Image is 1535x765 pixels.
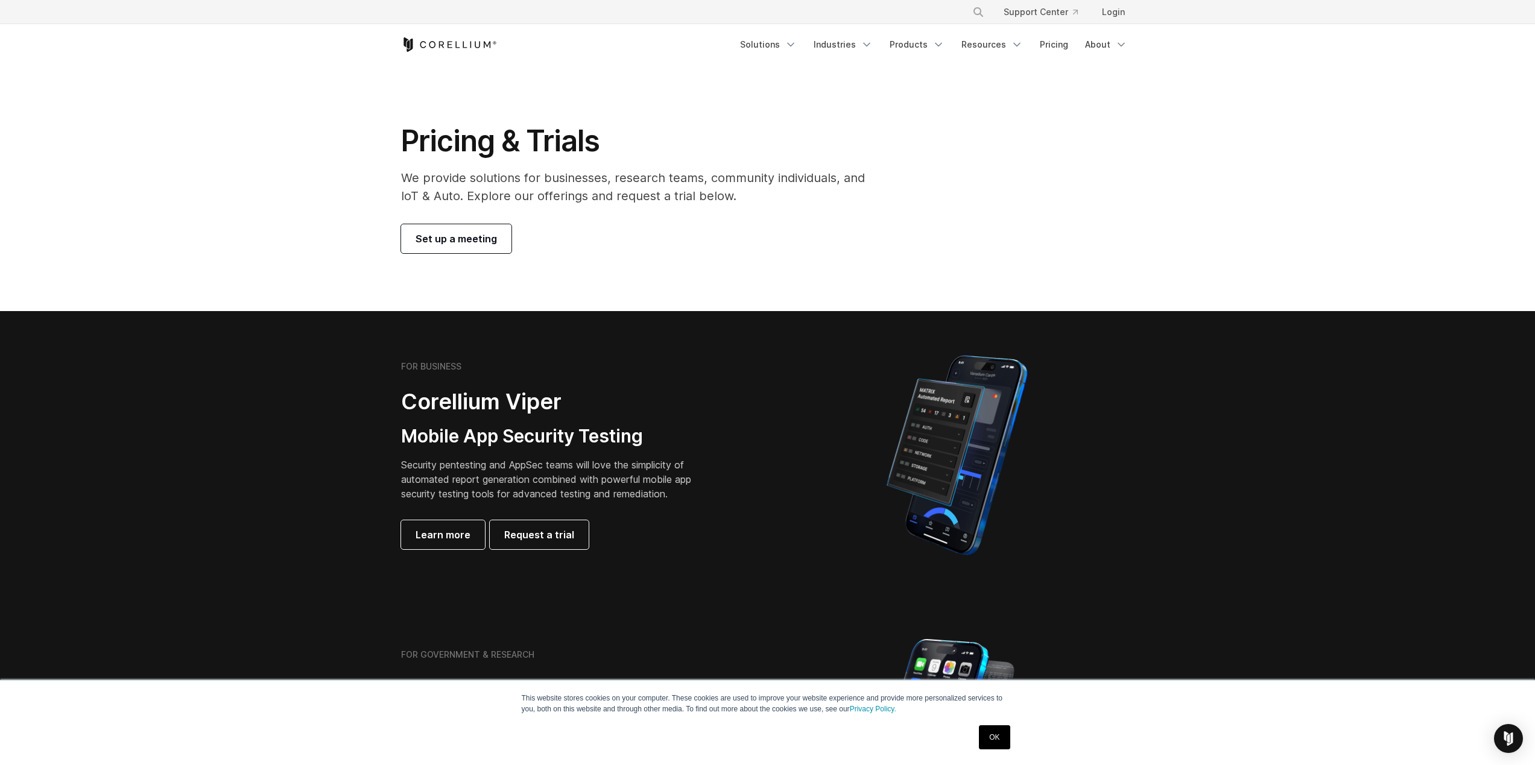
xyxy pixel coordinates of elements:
[416,231,497,246] span: Set up a meeting
[806,34,880,55] a: Industries
[401,123,882,159] h1: Pricing & Trials
[1078,34,1135,55] a: About
[733,34,804,55] a: Solutions
[979,725,1010,749] a: OK
[522,693,1014,714] p: This website stores cookies on your computer. These cookies are used to improve your website expe...
[958,1,1135,23] div: Navigation Menu
[954,34,1030,55] a: Resources
[1092,1,1135,23] a: Login
[401,224,511,253] a: Set up a meeting
[401,37,497,52] a: Corellium Home
[490,520,589,549] a: Request a trial
[1494,724,1523,753] div: Open Intercom Messenger
[401,458,710,501] p: Security pentesting and AppSec teams will love the simplicity of automated report generation comb...
[850,705,896,713] a: Privacy Policy.
[401,425,710,448] h3: Mobile App Security Testing
[882,34,952,55] a: Products
[401,649,534,660] h6: FOR GOVERNMENT & RESEARCH
[1033,34,1075,55] a: Pricing
[401,388,710,415] h2: Corellium Viper
[733,34,1135,55] div: Navigation Menu
[401,676,739,704] h2: Corellium Falcon
[967,1,989,23] button: Search
[866,350,1048,561] img: Corellium MATRIX automated report on iPhone showing app vulnerability test results across securit...
[401,520,485,549] a: Learn more
[401,169,882,205] p: We provide solutions for businesses, research teams, community individuals, and IoT & Auto. Explo...
[416,527,470,542] span: Learn more
[504,527,574,542] span: Request a trial
[994,1,1087,23] a: Support Center
[401,361,461,372] h6: FOR BUSINESS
